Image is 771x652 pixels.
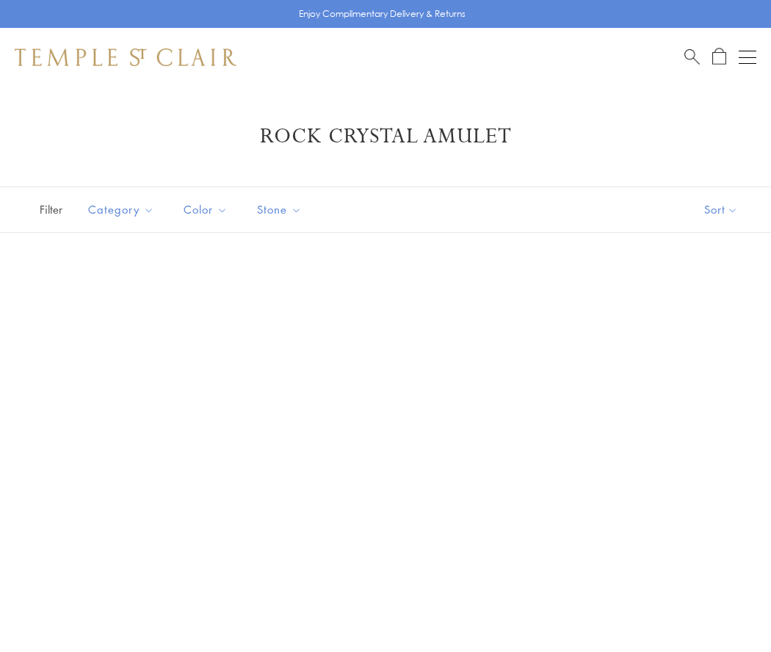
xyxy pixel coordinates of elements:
[176,200,239,219] span: Color
[15,48,236,66] img: Temple St. Clair
[77,193,165,226] button: Category
[37,123,734,150] h1: Rock Crystal Amulet
[246,193,313,226] button: Stone
[173,193,239,226] button: Color
[671,187,771,232] button: Show sort by
[81,200,165,219] span: Category
[712,48,726,66] a: Open Shopping Bag
[250,200,313,219] span: Stone
[299,7,466,21] p: Enjoy Complimentary Delivery & Returns
[739,48,756,66] button: Open navigation
[684,48,700,66] a: Search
